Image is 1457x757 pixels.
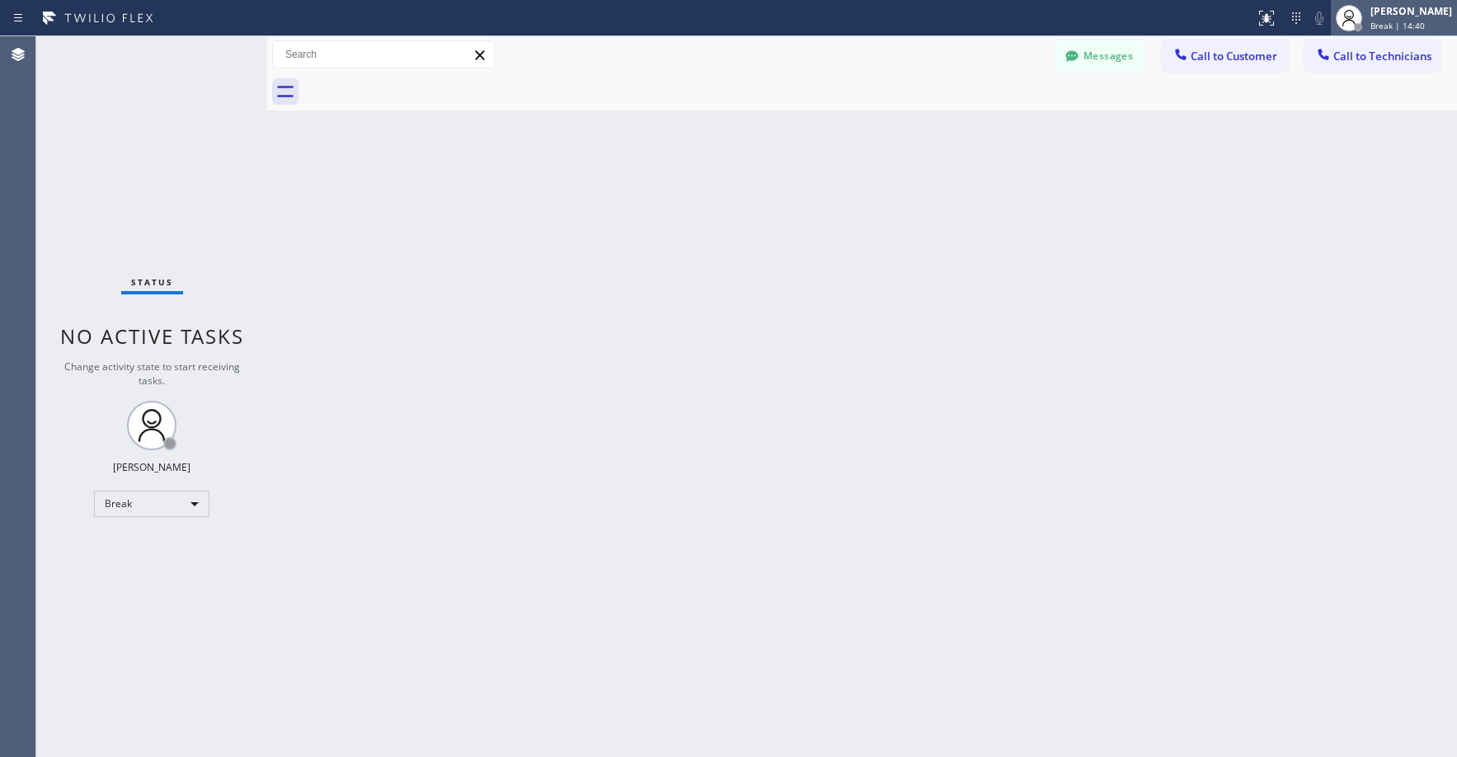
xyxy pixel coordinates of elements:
[1304,40,1441,72] button: Call to Technicians
[273,41,494,68] input: Search
[1308,7,1331,30] button: Mute
[1370,20,1425,31] span: Break | 14:40
[113,460,190,474] div: [PERSON_NAME]
[94,491,209,517] div: Break
[1055,40,1145,72] button: Messages
[131,276,173,288] span: Status
[1370,4,1452,18] div: [PERSON_NAME]
[1333,49,1431,63] span: Call to Technicians
[60,322,244,350] span: No active tasks
[1162,40,1288,72] button: Call to Customer
[64,360,240,388] span: Change activity state to start receiving tasks.
[1191,49,1277,63] span: Call to Customer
